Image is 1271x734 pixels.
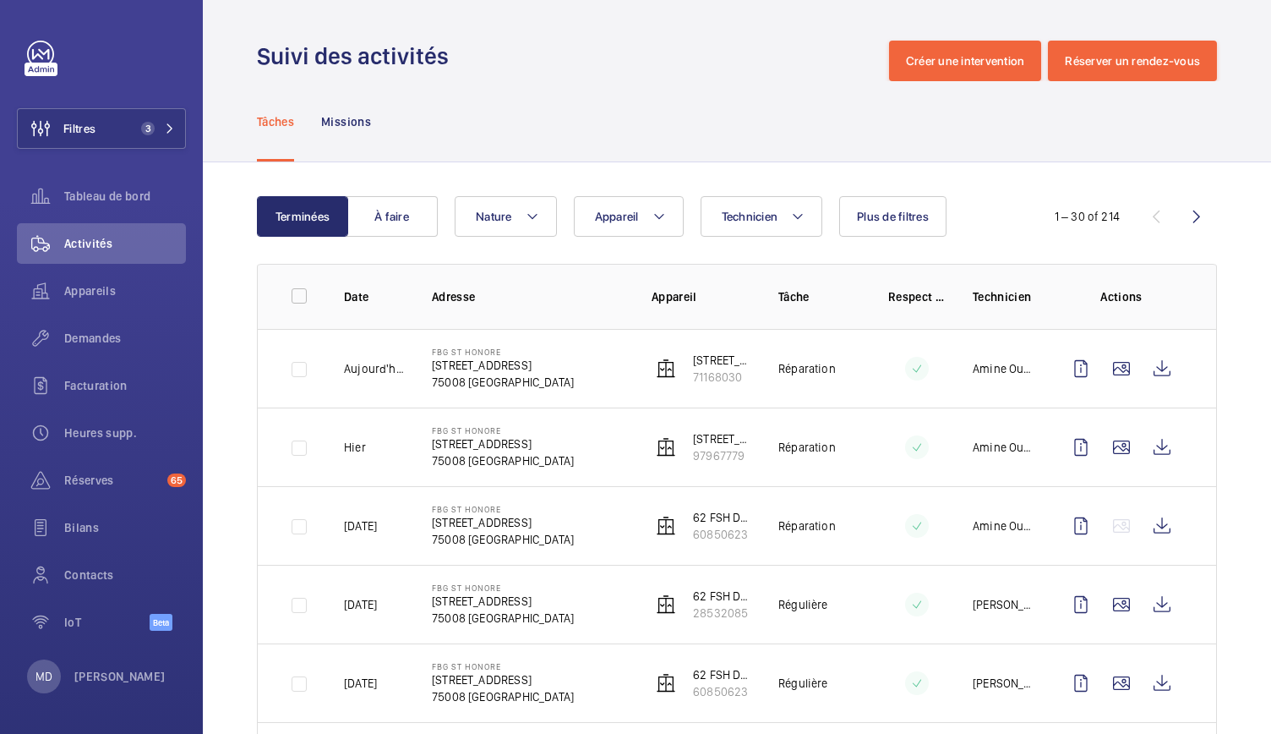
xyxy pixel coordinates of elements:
[973,288,1034,305] p: Technicien
[64,567,186,583] span: Contacts
[693,588,751,605] p: 62 FSH Duplex Gauche
[778,360,836,377] p: Réparation
[693,447,751,464] p: 97967779
[693,683,751,700] p: 60850623
[64,188,186,205] span: Tableau de bord
[778,518,836,534] p: Réparation
[64,425,186,441] span: Heures supp.
[889,41,1042,81] button: Créer une intervention
[64,614,150,631] span: IoT
[141,122,155,135] span: 3
[693,526,751,543] p: 60850623
[432,671,574,688] p: [STREET_ADDRESS]
[693,605,751,622] p: 28532085
[432,583,574,593] p: FBG ST HONORE
[150,614,172,631] span: Beta
[455,196,557,237] button: Nature
[973,518,1034,534] p: Amine Ourchid
[778,596,828,613] p: Régulière
[693,369,751,386] p: 71168030
[778,675,828,692] p: Régulière
[857,210,929,223] span: Plus de filtres
[432,288,625,305] p: Adresse
[432,661,574,671] p: FBG ST HONORE
[64,472,161,489] span: Réserves
[257,113,294,130] p: Tâches
[973,439,1034,456] p: Amine Ourchid
[344,518,377,534] p: [DATE]
[432,435,574,452] p: [STREET_ADDRESS]
[888,288,946,305] p: Respect délai
[321,113,371,130] p: Missions
[973,596,1034,613] p: [PERSON_NAME]
[432,593,574,610] p: [STREET_ADDRESS]
[432,452,574,469] p: 75008 [GEOGRAPHIC_DATA]
[656,359,676,379] img: elevator.svg
[17,108,186,149] button: Filtres3
[693,430,751,447] p: [STREET_ADDRESS] gauche
[1061,288,1182,305] p: Actions
[432,347,574,357] p: FBG ST HONORE
[64,282,186,299] span: Appareils
[652,288,751,305] p: Appareil
[344,360,405,377] p: Aujourd'hui
[595,210,639,223] span: Appareil
[476,210,512,223] span: Nature
[1055,208,1120,225] div: 1 – 30 of 214
[778,288,861,305] p: Tâche
[167,474,186,487] span: 65
[432,688,574,705] p: 75008 [GEOGRAPHIC_DATA]
[574,196,684,237] button: Appareil
[432,531,574,548] p: 75008 [GEOGRAPHIC_DATA]
[432,610,574,627] p: 75008 [GEOGRAPHIC_DATA]
[1048,41,1217,81] button: Réserver un rendez-vous
[973,360,1034,377] p: Amine Ourchid
[63,120,95,137] span: Filtres
[432,504,574,514] p: FBG ST HONORE
[344,675,377,692] p: [DATE]
[432,357,574,374] p: [STREET_ADDRESS]
[778,439,836,456] p: Réparation
[346,196,438,237] button: À faire
[839,196,946,237] button: Plus de filtres
[344,596,377,613] p: [DATE]
[656,673,676,693] img: elevator.svg
[257,41,459,72] h1: Suivi des activités
[701,196,823,237] button: Technicien
[656,594,676,615] img: elevator.svg
[973,675,1034,692] p: [PERSON_NAME]
[693,509,751,526] p: 62 FSH Duplex Droit
[432,374,574,391] p: 75008 [GEOGRAPHIC_DATA]
[74,668,166,685] p: [PERSON_NAME]
[64,235,186,252] span: Activités
[35,668,52,685] p: MD
[432,425,574,435] p: FBG ST HONORE
[432,514,574,531] p: [STREET_ADDRESS]
[344,288,405,305] p: Date
[64,377,186,394] span: Facturation
[344,439,366,456] p: Hier
[693,352,751,369] p: [STREET_ADDRESS]
[693,666,751,683] p: 62 FSH Duplex Droit
[656,437,676,457] img: elevator.svg
[656,516,676,536] img: elevator.svg
[64,330,186,347] span: Demandes
[64,519,186,536] span: Bilans
[257,196,348,237] button: Terminées
[722,210,778,223] span: Technicien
